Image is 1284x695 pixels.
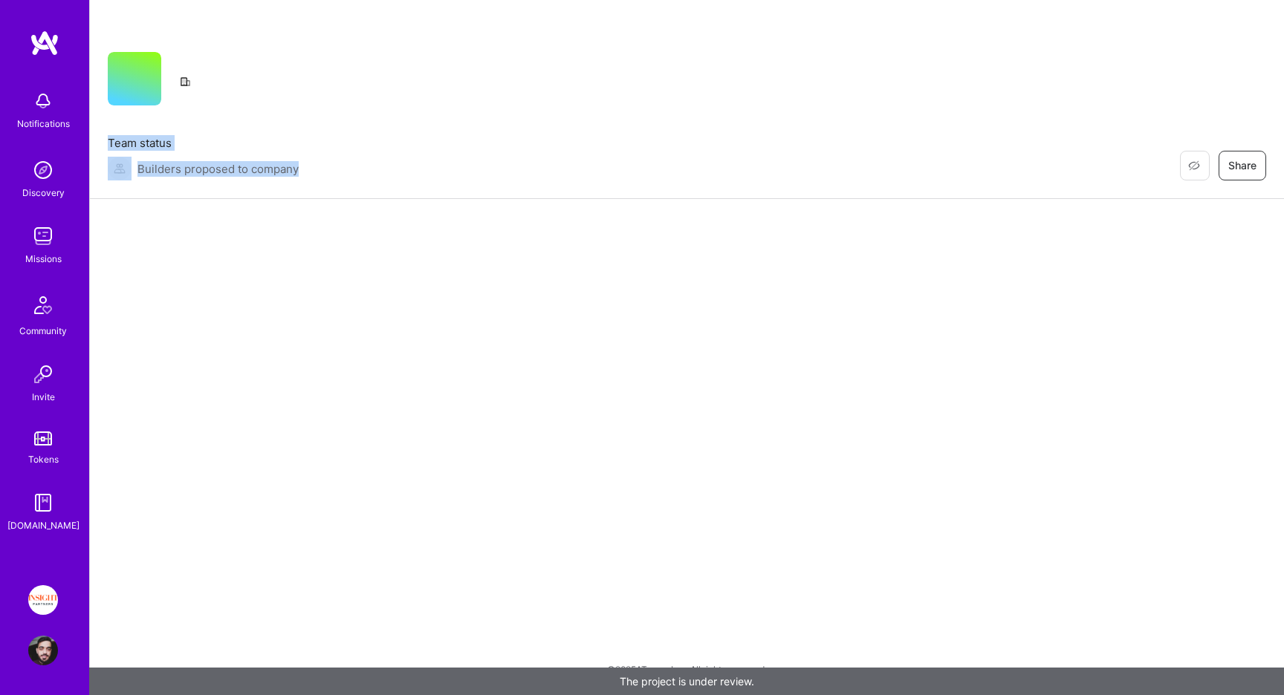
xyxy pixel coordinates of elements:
[108,135,299,151] span: Team status
[25,287,61,323] img: Community
[25,251,62,267] div: Missions
[108,157,132,180] img: Builders proposed to company
[1219,151,1266,180] button: Share
[30,30,59,56] img: logo
[28,221,58,251] img: teamwork
[137,161,299,177] span: Builders proposed to company
[34,431,52,446] img: tokens
[25,636,62,665] a: User Avatar
[28,155,58,185] img: discovery
[22,185,65,200] div: Discovery
[89,668,1284,695] div: The project is under review.
[32,389,55,405] div: Invite
[28,488,58,518] img: guide book
[28,451,59,467] div: Tokens
[1188,160,1200,172] i: icon EyeClosed
[28,585,58,615] img: Insight Partners: Data & AI - Sourcing
[17,116,70,131] div: Notifications
[28,636,58,665] img: User Avatar
[1228,158,1257,173] span: Share
[19,323,67,339] div: Community
[28,359,58,389] img: Invite
[179,76,191,88] i: icon CompanyGray
[7,518,80,533] div: [DOMAIN_NAME]
[28,86,58,116] img: bell
[25,585,62,615] a: Insight Partners: Data & AI - Sourcing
